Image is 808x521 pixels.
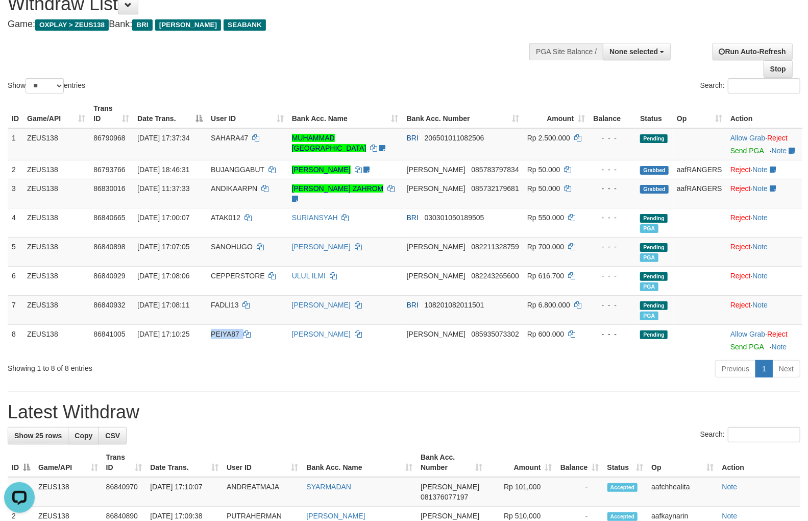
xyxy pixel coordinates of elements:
span: 86840665 [93,214,125,222]
div: - - - [593,212,632,223]
th: Bank Acc. Name: activate to sort column ascending [288,99,403,128]
td: ZEUS138 [23,128,89,160]
td: aafRANGERS [673,160,726,179]
td: ZEUS138 [23,160,89,179]
span: 86830016 [93,184,125,193]
span: [DATE] 17:37:34 [137,134,189,142]
span: [PERSON_NAME] [407,243,466,251]
td: 5 [8,237,23,266]
span: [PERSON_NAME] [421,512,479,520]
span: Rp 600.000 [527,330,564,338]
a: [PERSON_NAME] [292,165,351,174]
span: [DATE] 17:10:25 [137,330,189,338]
button: None selected [603,43,671,60]
label: Search: [700,78,800,93]
td: 6 [8,266,23,295]
td: aafchhealita [647,477,718,507]
th: User ID: activate to sort column ascending [223,448,302,477]
a: Reject [730,301,751,309]
label: Show entries [8,78,85,93]
span: Copy 085935073302 to clipboard [471,330,519,338]
th: Game/API: activate to sort column ascending [34,448,102,477]
td: ZEUS138 [23,179,89,208]
span: Pending [640,272,668,281]
td: · [726,295,802,324]
td: 1 [8,477,34,507]
span: [PERSON_NAME] [407,272,466,280]
td: · [726,128,802,160]
th: User ID: activate to sort column ascending [207,99,288,128]
span: 86793766 [93,165,125,174]
span: [DATE] 17:07:05 [137,243,189,251]
span: Rp 50.000 [527,184,560,193]
span: 86840932 [93,301,125,309]
th: Balance: activate to sort column ascending [556,448,603,477]
td: · [726,160,802,179]
a: ULUL ILMI [292,272,326,280]
div: - - - [593,242,632,252]
a: [PERSON_NAME] [292,301,351,309]
span: Copy 082211328759 to clipboard [471,243,519,251]
span: [PERSON_NAME] [407,184,466,193]
td: 1 [8,128,23,160]
span: Accepted [607,512,638,521]
a: Note [753,184,768,193]
th: Trans ID: activate to sort column ascending [102,448,146,477]
a: Stop [764,60,793,78]
span: [PERSON_NAME] [421,483,479,491]
a: SURIANSYAH [292,214,338,222]
span: OXPLAY > ZEUS138 [35,19,109,31]
td: aafRANGERS [673,179,726,208]
a: Note [772,147,787,155]
input: Search: [728,78,800,93]
a: [PERSON_NAME] [292,243,351,251]
span: Copy 206501011082506 to clipboard [425,134,484,142]
a: 1 [755,360,773,377]
td: 86840970 [102,477,146,507]
span: Copy 108201082011501 to clipboard [425,301,484,309]
span: FADLI13 [211,301,238,309]
th: Bank Acc. Name: activate to sort column ascending [302,448,417,477]
span: None selected [609,48,658,56]
td: - [556,477,603,507]
td: · [726,266,802,295]
a: Reject [730,165,751,174]
td: ZEUS138 [23,237,89,266]
input: Search: [728,427,800,442]
span: · [730,134,767,142]
a: Note [753,301,768,309]
span: SEABANK [224,19,266,31]
span: 86841005 [93,330,125,338]
span: ANDIKAARPN [211,184,257,193]
span: Rp 550.000 [527,214,564,222]
td: · [726,324,802,356]
a: Note [722,483,738,491]
span: Pending [640,134,668,143]
span: [PERSON_NAME] [407,330,466,338]
span: PEIYA87 [211,330,239,338]
a: Note [753,214,768,222]
span: CEPPERSTORE [211,272,265,280]
a: Allow Grab [730,134,765,142]
span: [PERSON_NAME] [407,165,466,174]
a: Reject [767,330,788,338]
th: Date Trans.: activate to sort column ascending [146,448,223,477]
td: [DATE] 17:10:07 [146,477,223,507]
th: Action [726,99,802,128]
td: 3 [8,179,23,208]
label: Search: [700,427,800,442]
span: SAHARA47 [211,134,248,142]
a: Note [722,512,738,520]
span: Accepted [607,483,638,492]
span: Rp 2.500.000 [527,134,570,142]
a: [PERSON_NAME] ZAHROM [292,184,384,193]
span: Rp 700.000 [527,243,564,251]
th: Trans ID: activate to sort column ascending [89,99,133,128]
span: Grabbed [640,185,669,194]
td: 7 [8,295,23,324]
h4: Game: Bank: [8,19,528,30]
span: SANOHUGO [211,243,253,251]
span: [DATE] 18:46:31 [137,165,189,174]
div: Showing 1 to 8 of 8 entries [8,359,329,373]
th: Date Trans.: activate to sort column descending [133,99,207,128]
